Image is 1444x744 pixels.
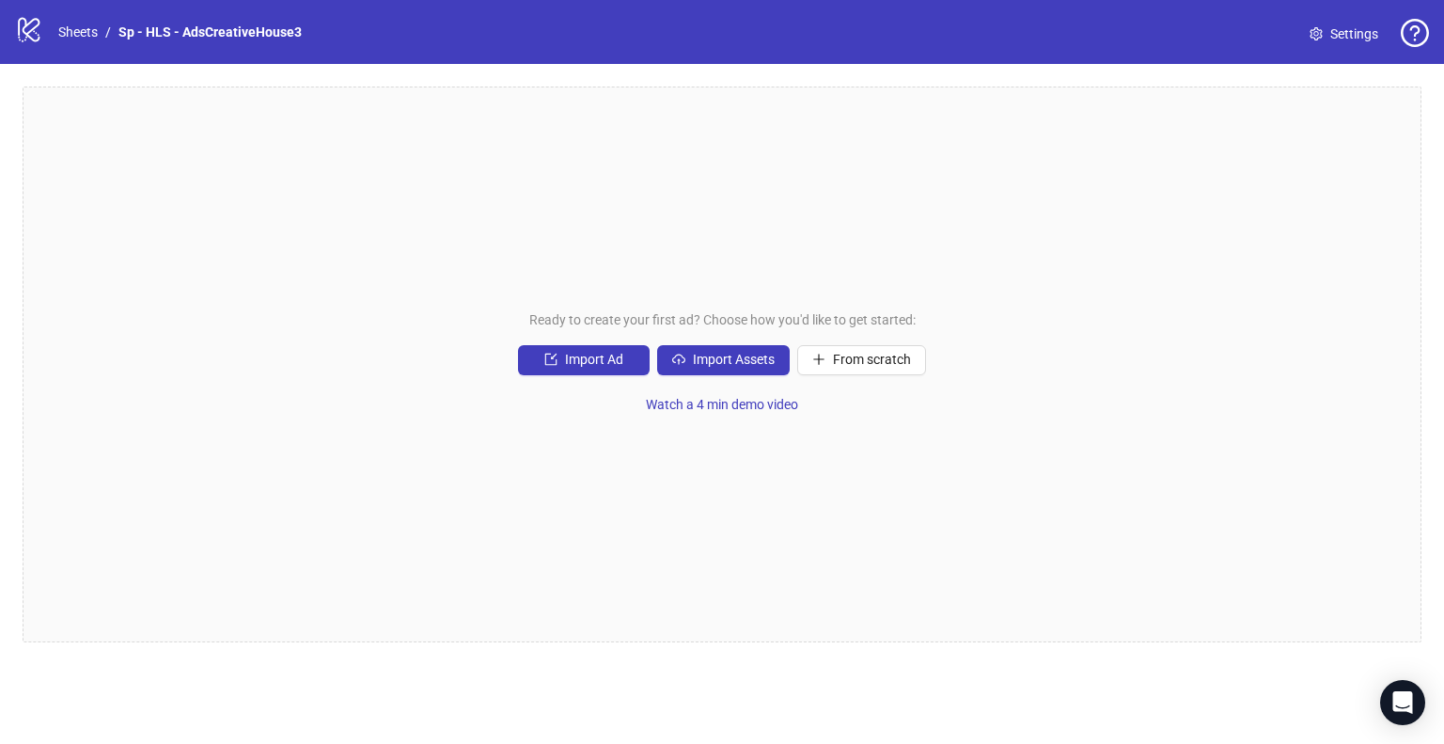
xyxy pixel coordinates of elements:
[115,22,306,42] a: Sp - HLS - AdsCreativeHouse3
[518,345,650,375] button: Import Ad
[55,22,102,42] a: Sheets
[693,352,775,367] span: Import Assets
[1310,27,1323,40] span: setting
[529,309,916,330] span: Ready to create your first ad? Choose how you'd like to get started:
[1401,19,1429,47] span: question-circle
[565,352,623,367] span: Import Ad
[1295,19,1393,49] a: Settings
[833,352,911,367] span: From scratch
[1380,680,1425,725] div: Open Intercom Messenger
[812,353,825,366] span: plus
[105,22,111,42] li: /
[797,345,926,375] button: From scratch
[631,390,813,420] button: Watch a 4 min demo video
[657,345,790,375] button: Import Assets
[672,353,685,366] span: cloud-upload
[646,397,798,412] span: Watch a 4 min demo video
[544,353,557,366] span: import
[1330,24,1378,44] span: Settings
